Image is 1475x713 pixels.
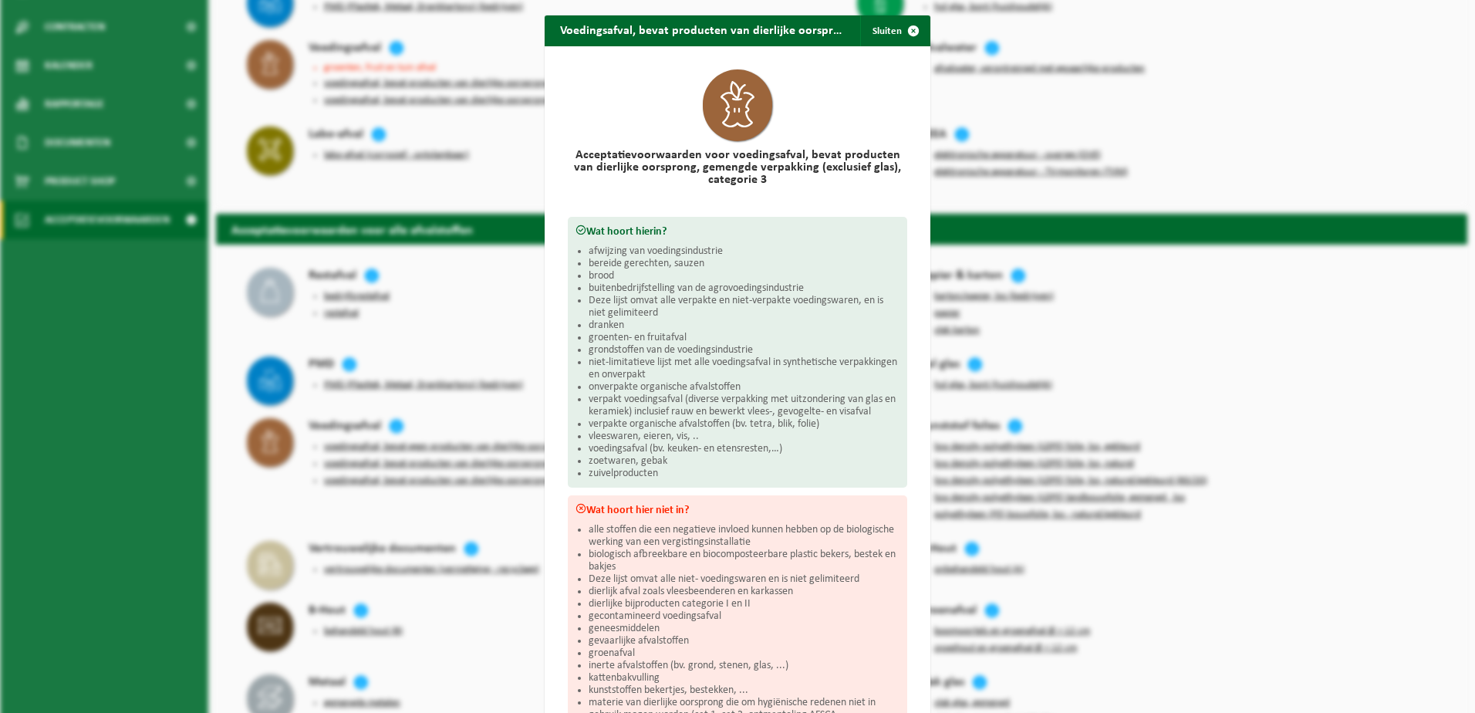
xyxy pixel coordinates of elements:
li: buitenbedrijfstelling van de agrovoedingsindustrie [589,282,900,295]
li: alle stoffen die een negatieve invloed kunnen hebben op de biologische werking van een vergisting... [589,524,900,549]
li: verpakte organische afvalstoffen (bv. tetra, blik, folie) [589,418,900,431]
li: brood [589,270,900,282]
li: kattenbakvulling [589,672,900,684]
li: kunststoffen bekertjes, bestekken, ... [589,684,900,697]
li: onverpakte organische afvalstoffen [589,381,900,394]
li: voedingsafval (bv. keuken- en etensresten,…) [589,443,900,455]
li: afwijzing van voedingsindustrie [589,245,900,258]
li: dranken [589,319,900,332]
li: groenten- en fruitafval [589,332,900,344]
h2: Acceptatievoorwaarden voor voedingsafval, bevat producten van dierlijke oorsprong, gemengde verpa... [568,149,907,186]
li: verpakt voedingsafval (diverse verpakking met uitzondering van glas en keramiek) inclusief rauw e... [589,394,900,418]
li: geneesmiddelen [589,623,900,635]
li: niet-limitatieve lijst met alle voedingsafval in synthetische verpakkingen en onverpakt [589,356,900,381]
li: dierlijke bijproducten categorie I en II [589,598,900,610]
li: groenafval [589,647,900,660]
li: bereide gerechten, sauzen [589,258,900,270]
li: Deze lijst omvat alle verpakte en niet-verpakte voedingswaren, en is niet gelimiteerd [589,295,900,319]
li: Deze lijst omvat alle niet- voedingswaren en is niet gelimiteerd [589,573,900,586]
li: biologisch afbreekbare en biocomposteerbare plastic bekers, bestek en bakjes [589,549,900,573]
li: grondstoffen van de voedingsindustrie [589,344,900,356]
li: vleeswaren, eieren, vis, .. [589,431,900,443]
li: gevaarlijke afvalstoffen [589,635,900,647]
li: zoetwaren, gebak [589,455,900,468]
li: gecontamineerd voedingsafval [589,610,900,623]
h3: Wat hoort hier niet in? [575,503,900,516]
li: zuivelproducten [589,468,900,480]
h2: Voedingsafval, bevat producten van dierlijke oorsprong, gemengde verpakking (exclusief glas), cat... [545,15,857,45]
h3: Wat hoort hierin? [575,225,900,238]
li: dierlijk afval zoals vleesbeenderen en karkassen [589,586,900,598]
button: Sluiten [860,15,929,46]
li: inerte afvalstoffen (bv. grond, stenen, glas, ...) [589,660,900,672]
